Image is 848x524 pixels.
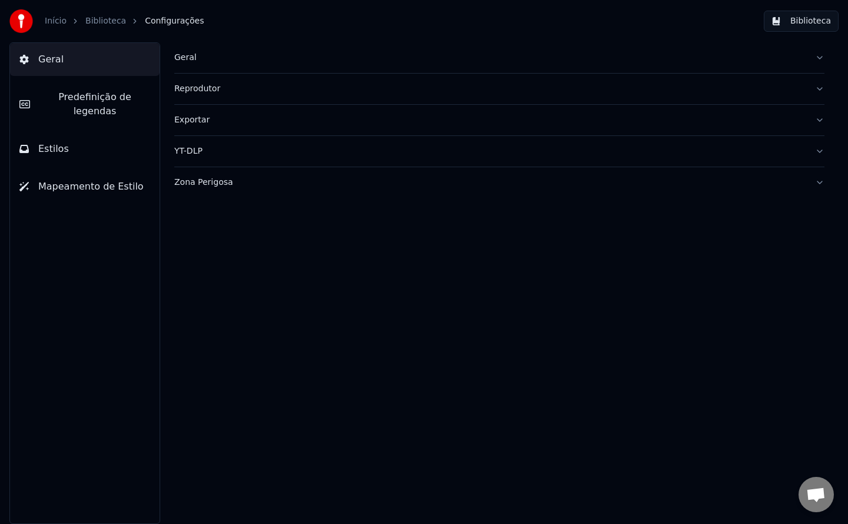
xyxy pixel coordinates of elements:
[799,477,834,512] a: Open chat
[174,52,806,64] div: Geral
[38,142,69,156] span: Estilos
[174,42,824,73] button: Geral
[145,15,204,27] span: Configurações
[45,15,204,27] nav: breadcrumb
[38,52,64,67] span: Geral
[45,15,67,27] a: Início
[85,15,126,27] a: Biblioteca
[174,114,806,126] div: Exportar
[39,90,150,118] span: Predefinição de legendas
[174,74,824,104] button: Reprodutor
[10,81,160,128] button: Predefinição de legendas
[9,9,33,33] img: youka
[174,136,824,167] button: YT-DLP
[38,180,144,194] span: Mapeamento de Estilo
[174,105,824,135] button: Exportar
[764,11,839,32] button: Biblioteca
[10,43,160,76] button: Geral
[10,170,160,203] button: Mapeamento de Estilo
[174,145,806,157] div: YT-DLP
[174,83,806,95] div: Reprodutor
[174,167,824,198] button: Zona Perigosa
[174,177,806,188] div: Zona Perigosa
[10,132,160,165] button: Estilos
